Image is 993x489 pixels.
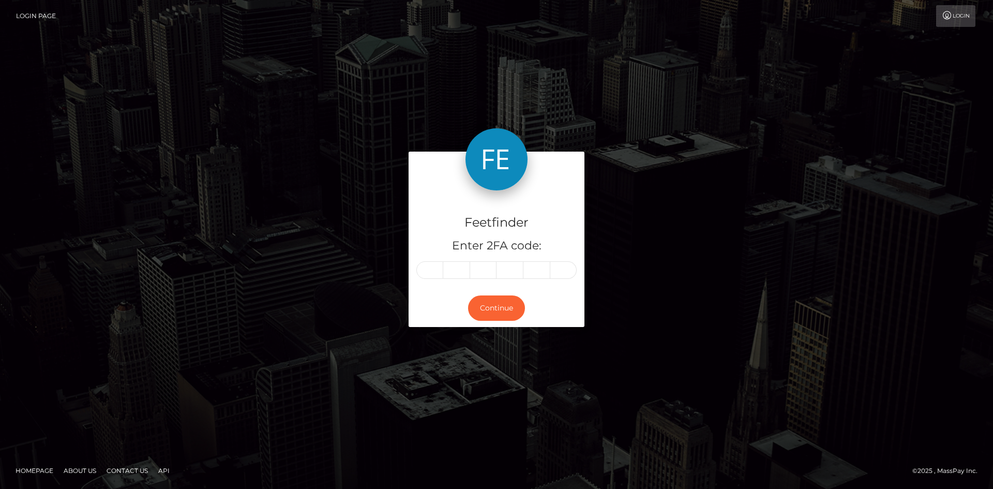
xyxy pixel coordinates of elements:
[468,295,525,321] button: Continue
[11,463,57,479] a: Homepage
[16,5,56,27] a: Login Page
[465,128,528,190] img: Feetfinder
[416,238,577,254] h5: Enter 2FA code:
[936,5,975,27] a: Login
[102,463,152,479] a: Contact Us
[154,463,174,479] a: API
[59,463,100,479] a: About Us
[416,214,577,232] h4: Feetfinder
[912,465,985,477] div: © 2025 , MassPay Inc.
